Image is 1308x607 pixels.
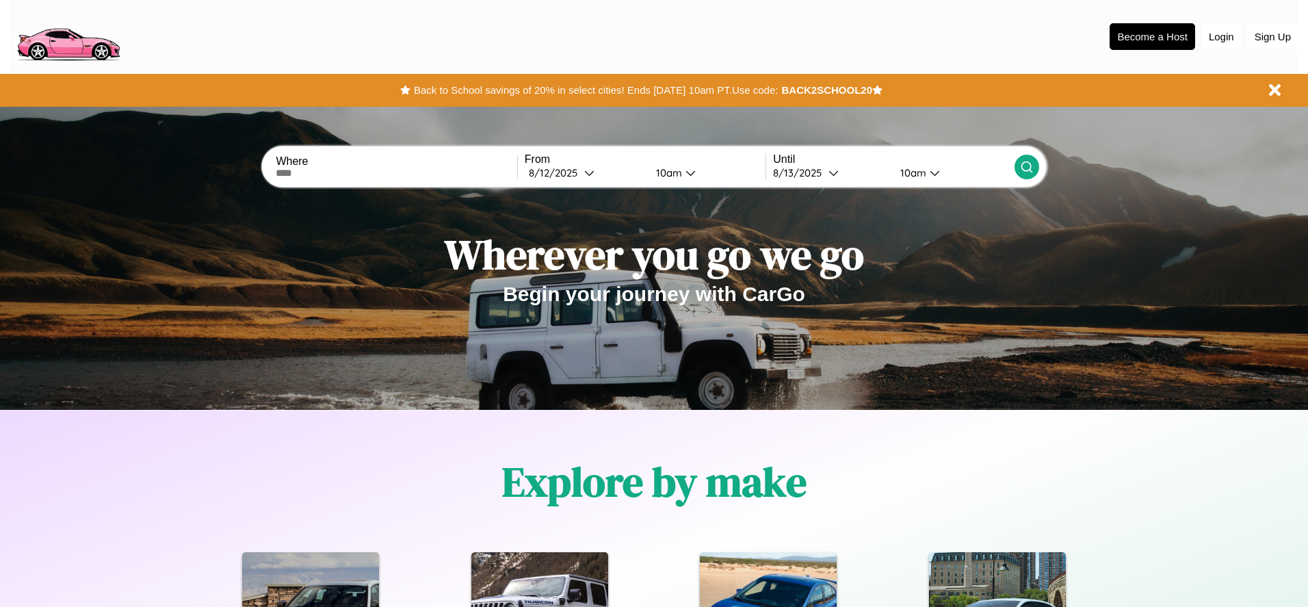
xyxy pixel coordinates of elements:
button: Become a Host [1110,23,1195,50]
h1: Explore by make [502,454,807,510]
label: Where [276,155,516,168]
div: 8 / 13 / 2025 [773,166,828,179]
button: Login [1202,24,1241,49]
div: 10am [893,166,930,179]
label: From [525,153,766,166]
button: Back to School savings of 20% in select cities! Ends [DATE] 10am PT.Use code: [410,81,781,100]
div: 10am [649,166,685,179]
button: Sign Up [1248,24,1298,49]
button: 10am [889,166,1014,180]
div: 8 / 12 / 2025 [529,166,584,179]
img: logo [10,7,126,64]
button: 8/12/2025 [525,166,645,180]
button: 10am [645,166,766,180]
b: BACK2SCHOOL20 [781,84,872,96]
label: Until [773,153,1014,166]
